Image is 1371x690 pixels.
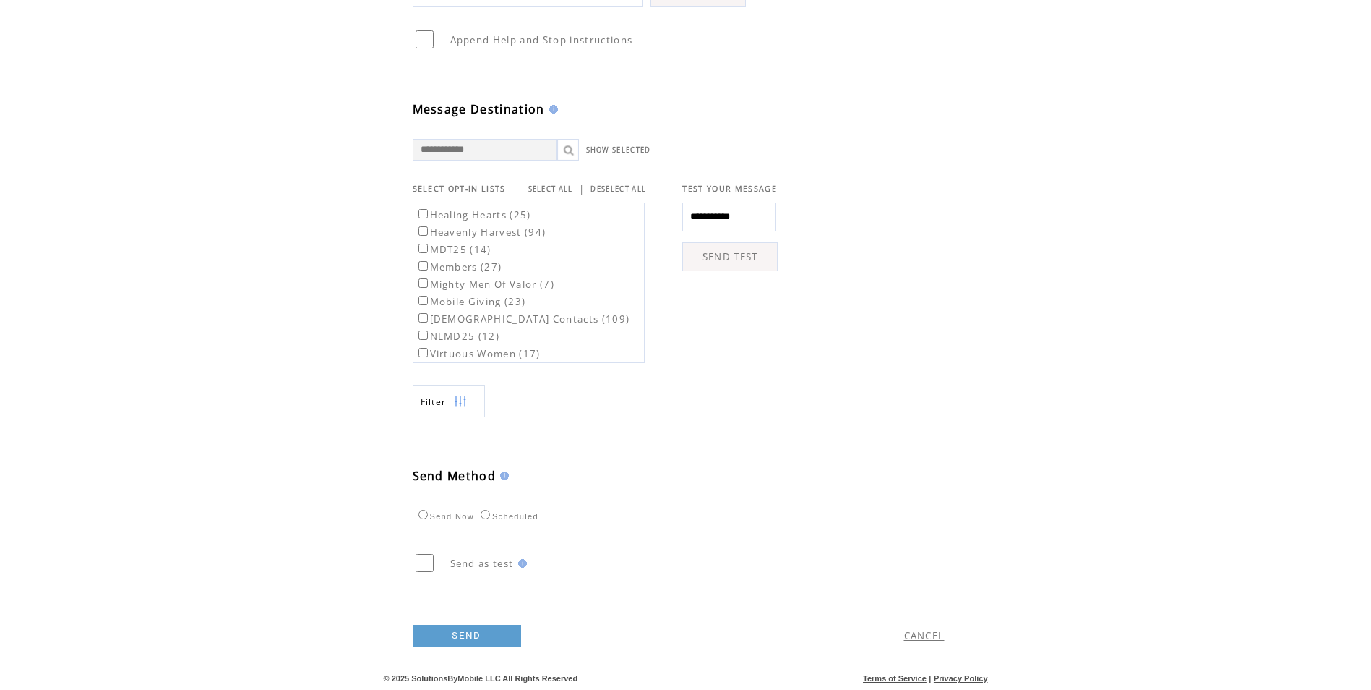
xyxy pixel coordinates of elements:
span: Append Help and Stop instructions [450,33,633,46]
img: help.gif [496,472,509,480]
a: SHOW SELECTED [586,145,651,155]
label: [DEMOGRAPHIC_DATA] Contacts (109) [416,312,630,325]
img: filters.png [454,386,467,418]
span: | [579,182,585,195]
a: CANCEL [904,629,945,642]
a: Terms of Service [863,674,927,683]
label: Healing Hearts (25) [416,208,531,221]
span: Send Method [413,468,497,484]
input: Virtuous Women (17) [418,348,428,357]
span: SELECT OPT-IN LISTS [413,184,506,194]
span: © 2025 SolutionsByMobile LLC All Rights Reserved [384,674,578,683]
label: Heavenly Harvest (94) [416,226,546,239]
span: Show filters [421,396,447,408]
a: SEND [413,625,521,647]
input: Mighty Men Of Valor (7) [418,278,428,288]
label: Members (27) [416,260,502,273]
input: Healing Hearts (25) [418,209,428,218]
span: TEST YOUR MESSAGE [682,184,777,194]
span: Send as test [450,557,514,570]
label: Mobile Giving (23) [416,295,526,308]
input: Scheduled [481,510,490,519]
input: [DEMOGRAPHIC_DATA] Contacts (109) [418,313,428,323]
a: Filter [413,385,485,417]
img: help.gif [545,105,558,114]
label: Send Now [415,512,474,521]
a: SELECT ALL [528,184,573,194]
input: NLMD25 (12) [418,331,428,340]
label: Virtuous Women (17) [416,347,541,360]
img: help.gif [514,559,527,568]
input: Heavenly Harvest (94) [418,226,428,236]
label: MDT25 (14) [416,243,491,256]
a: Privacy Policy [934,674,988,683]
input: Members (27) [418,261,428,271]
span: | [929,674,931,683]
a: DESELECT ALL [590,184,646,194]
label: NLMD25 (12) [416,330,500,343]
span: Message Destination [413,101,545,117]
label: Mighty Men Of Valor (7) [416,278,555,291]
input: Mobile Giving (23) [418,296,428,305]
input: Send Now [418,510,428,519]
label: Scheduled [477,512,538,521]
a: SEND TEST [682,242,778,271]
input: MDT25 (14) [418,244,428,253]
